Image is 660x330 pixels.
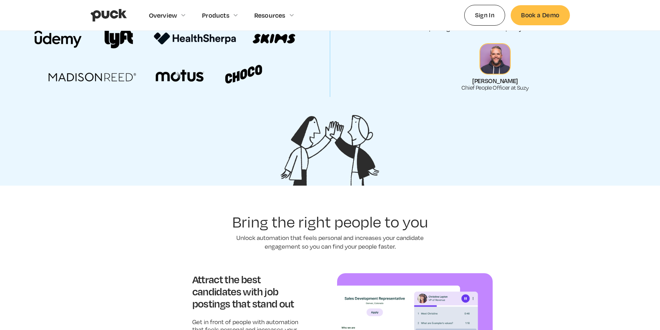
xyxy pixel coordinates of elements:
[149,11,177,19] div: Overview
[254,11,285,19] div: Resources
[228,213,432,231] h2: Bring the right people to you
[226,233,434,251] p: Unlock automation that feels personal and increases your candidate engagement so you can find you...
[472,77,518,84] div: [PERSON_NAME]
[511,5,570,25] a: Book a Demo
[202,11,229,19] div: Products
[192,273,298,310] h3: Attract the best candidates with job postings that stand out
[461,84,528,91] div: Chief People Officer at Suzy
[464,5,505,25] a: Sign In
